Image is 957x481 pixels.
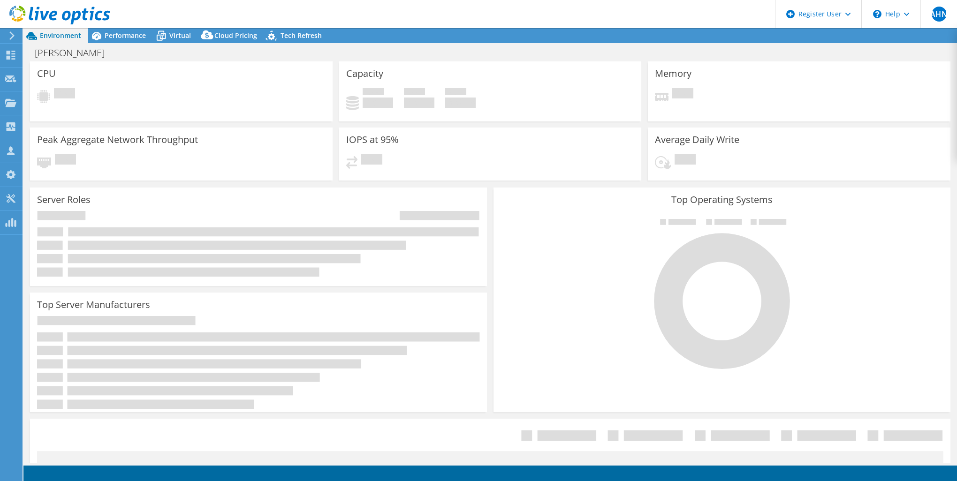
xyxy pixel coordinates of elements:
[30,48,119,58] h1: [PERSON_NAME]
[55,154,76,167] span: Pending
[37,68,56,79] h3: CPU
[346,68,383,79] h3: Capacity
[675,154,696,167] span: Pending
[37,135,198,145] h3: Peak Aggregate Network Throughput
[655,68,691,79] h3: Memory
[672,88,693,101] span: Pending
[932,7,947,22] span: AHN
[346,135,399,145] h3: IOPS at 95%
[404,88,425,98] span: Free
[404,98,434,108] h4: 0 GiB
[873,10,881,18] svg: \n
[363,98,393,108] h4: 0 GiB
[281,31,322,40] span: Tech Refresh
[214,31,257,40] span: Cloud Pricing
[361,154,382,167] span: Pending
[445,88,466,98] span: Total
[54,88,75,101] span: Pending
[445,98,476,108] h4: 0 GiB
[655,135,739,145] h3: Average Daily Write
[501,195,943,205] h3: Top Operating Systems
[40,31,81,40] span: Environment
[105,31,146,40] span: Performance
[363,88,384,98] span: Used
[37,300,150,310] h3: Top Server Manufacturers
[169,31,191,40] span: Virtual
[37,195,91,205] h3: Server Roles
